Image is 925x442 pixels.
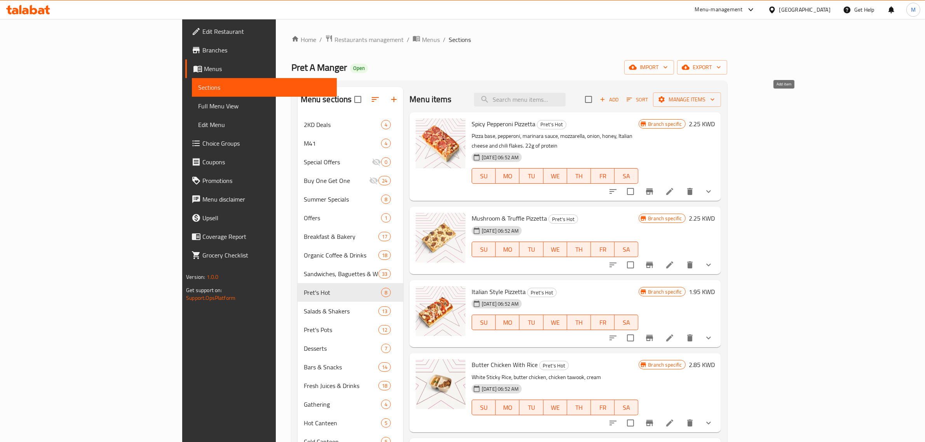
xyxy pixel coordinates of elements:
span: Summer Specials [304,195,381,204]
span: Branch specific [645,120,685,128]
span: Coupons [202,157,331,167]
span: WE [547,244,564,255]
span: TH [570,317,588,328]
span: Manage items [659,95,715,104]
button: MO [496,168,519,184]
p: Pizza base, pepperoni, marinara sauce, mozzarella, onion, honey, Italian cheese and chili flakes.... [472,131,638,151]
div: items [381,288,391,297]
button: SU [472,400,496,415]
img: Spicy Pepperoni Pizzetta [416,118,465,168]
span: 1 [381,214,390,222]
div: M41 [304,139,381,148]
img: Italian Style Pizzetta [416,286,465,336]
span: Sandwiches, Baguettes & Wraps [304,269,378,278]
a: Branches [185,41,337,59]
span: Promotions [202,176,331,185]
span: Open [350,65,368,71]
div: 2KD Deals [304,120,381,129]
h6: 2.85 KWD [689,359,715,370]
div: Summer Specials8 [298,190,404,209]
span: Pret's Hot [528,288,556,297]
button: WE [544,400,567,415]
button: delete [681,414,699,432]
h6: 2.25 KWD [689,213,715,224]
button: sort-choices [604,256,622,274]
span: 8 [381,289,390,296]
button: WE [544,242,567,257]
span: Spicy Pepperoni Pizzetta [472,118,535,130]
span: Desserts [304,344,381,353]
span: 13 [379,308,390,315]
span: Choice Groups [202,139,331,148]
div: Sandwiches, Baguettes & Wraps33 [298,265,404,283]
span: Salads & Shakers [304,306,378,316]
h2: Menu items [409,94,452,105]
button: FR [591,400,615,415]
button: delete [681,256,699,274]
span: SA [618,244,635,255]
span: Sort items [622,94,653,106]
div: Hot Canteen [304,418,381,428]
div: Fresh Juices & Drinks18 [298,376,404,395]
span: 4 [381,121,390,129]
span: Pret's Pots [304,325,378,334]
span: TH [570,244,588,255]
div: items [378,362,391,372]
button: TU [519,400,543,415]
li: / [407,35,409,44]
span: FR [594,402,611,413]
span: SA [618,402,635,413]
div: items [381,120,391,129]
div: Desserts7 [298,339,404,358]
div: Special Offers0 [298,153,404,171]
div: Hot Canteen5 [298,414,404,432]
span: 18 [379,382,390,390]
button: export [677,60,727,75]
button: sort-choices [604,182,622,201]
span: Edit Menu [198,120,331,129]
div: Organic Coffee & Drinks18 [298,246,404,265]
button: delete [681,329,699,347]
div: items [378,251,391,260]
span: SA [618,317,635,328]
div: 2KD Deals4 [298,115,404,134]
span: Fresh Juices & Drinks [304,381,378,390]
span: Pret A Manger [291,59,347,76]
div: Menu-management [695,5,743,14]
span: SU [475,317,493,328]
button: FR [591,242,615,257]
h6: 1.95 KWD [689,286,715,297]
span: Select to update [622,183,639,200]
div: Breakfast & Bakery17 [298,227,404,246]
span: MO [499,317,516,328]
span: Add [599,95,620,104]
span: Sections [198,83,331,92]
div: Gathering [304,400,381,409]
button: WE [544,315,567,330]
span: Coverage Report [202,232,331,241]
span: Menus [422,35,440,44]
button: sort-choices [604,329,622,347]
img: Butter Chicken With Rice [416,359,465,409]
span: Buy One Get One [304,176,369,185]
span: WE [547,317,564,328]
span: TU [523,402,540,413]
span: export [683,63,721,72]
button: SA [615,168,638,184]
button: TU [519,315,543,330]
svg: Inactive section [369,176,378,185]
a: Coupons [185,153,337,171]
div: items [378,232,391,241]
span: Select to update [622,415,639,431]
div: items [381,157,391,167]
button: SU [472,168,496,184]
span: TU [523,244,540,255]
a: Edit Menu [192,115,337,134]
span: Branch specific [645,361,685,369]
span: [DATE] 06:52 AM [479,154,522,161]
button: TH [567,242,591,257]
